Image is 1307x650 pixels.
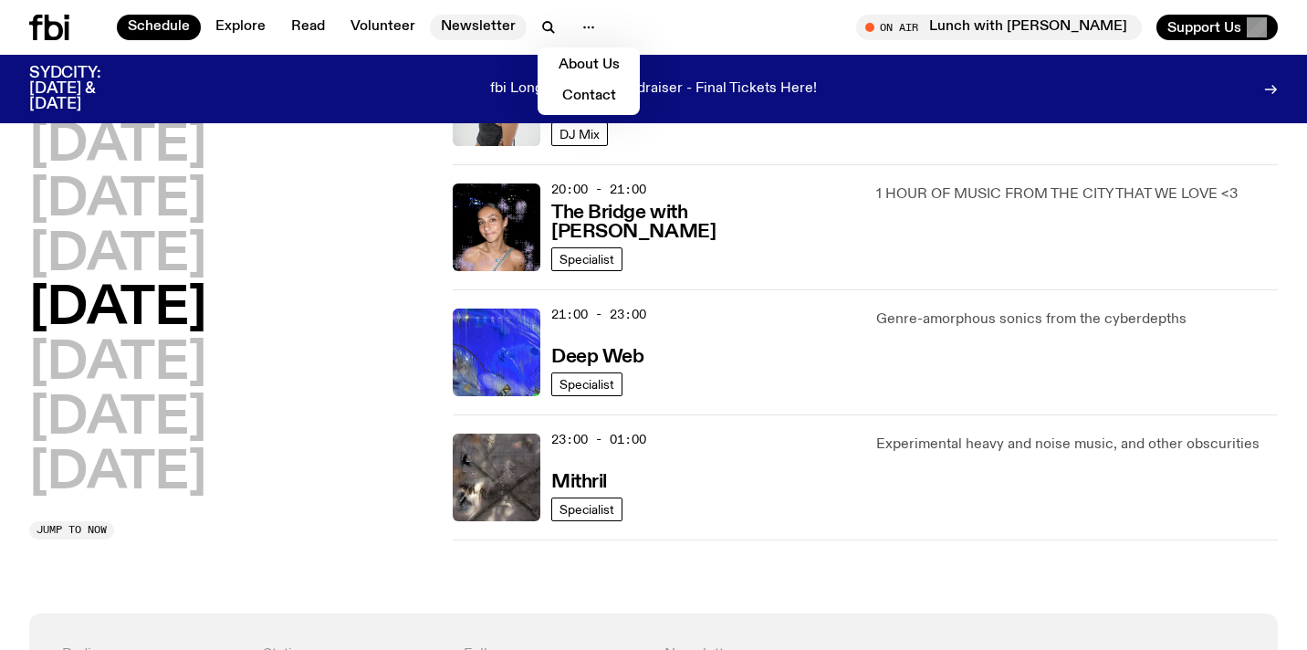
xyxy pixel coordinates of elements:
[453,434,540,521] img: An abstract artwork in mostly grey, with a textural cross in the centre. There are metallic and d...
[551,348,643,367] h3: Deep Web
[876,434,1278,456] p: Experimental heavy and noise music, and other obscurities
[1156,15,1278,40] button: Support Us
[29,121,206,172] button: [DATE]
[340,15,426,40] a: Volunteer
[551,200,854,242] a: The Bridge with [PERSON_NAME]
[551,247,622,271] a: Specialist
[543,53,634,79] a: About Us
[29,339,206,390] button: [DATE]
[280,15,336,40] a: Read
[117,15,201,40] a: Schedule
[559,127,600,141] span: DJ Mix
[29,230,206,281] button: [DATE]
[430,15,527,40] a: Newsletter
[876,183,1278,205] p: 1 HOUR OF MUSIC FROM THE CITY THAT WE LOVE <3
[551,372,622,396] a: Specialist
[559,252,614,266] span: Specialist
[551,306,646,323] span: 21:00 - 23:00
[37,525,107,535] span: Jump to now
[551,204,854,242] h3: The Bridge with [PERSON_NAME]
[559,502,614,516] span: Specialist
[29,66,146,112] h3: SYDCITY: [DATE] & [DATE]
[551,431,646,448] span: 23:00 - 01:00
[559,377,614,391] span: Specialist
[1167,19,1241,36] span: Support Us
[551,498,622,521] a: Specialist
[204,15,277,40] a: Explore
[29,521,114,540] button: Jump to now
[551,473,607,492] h3: Mithril
[29,393,206,445] button: [DATE]
[856,15,1142,40] button: On AirLunch with [PERSON_NAME]
[29,175,206,226] button: [DATE]
[543,84,634,110] a: Contact
[453,309,540,396] img: An abstract artwork, in bright blue with amorphous shapes, illustrated shimmers and small drawn c...
[551,122,608,146] a: DJ Mix
[551,181,646,198] span: 20:00 - 21:00
[876,309,1278,330] p: Genre-amorphous sonics from the cyberdepths
[490,81,817,98] p: fbi Long Weekend Fundraiser - Final Tickets Here!
[29,448,206,499] button: [DATE]
[551,344,643,367] a: Deep Web
[29,285,206,336] button: [DATE]
[551,469,607,492] a: Mithril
